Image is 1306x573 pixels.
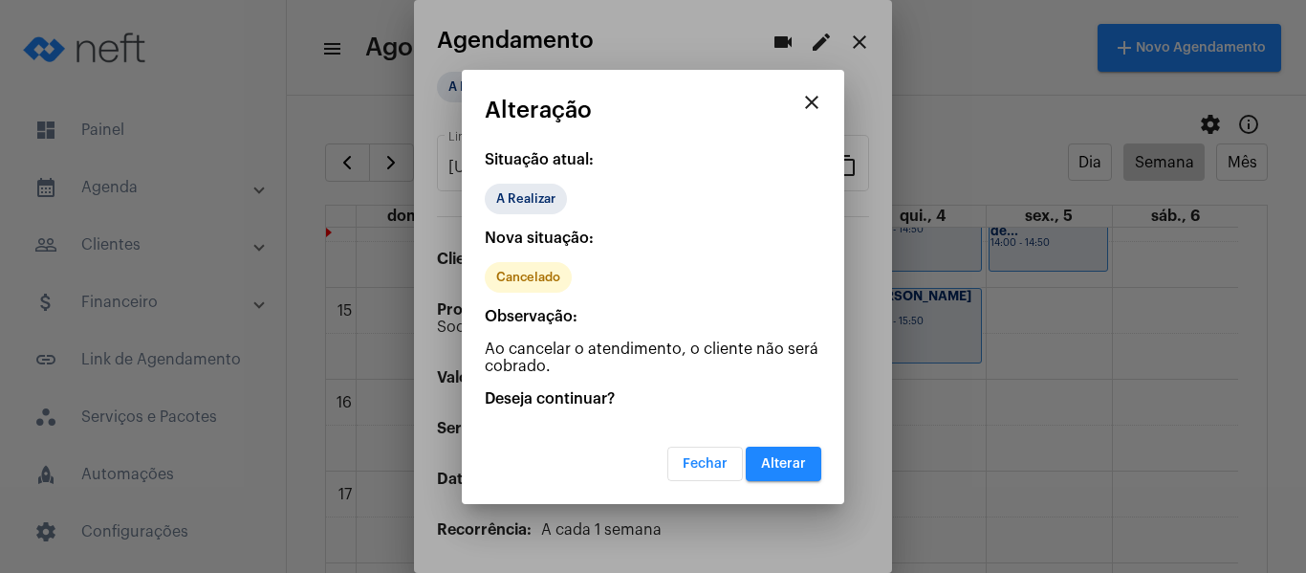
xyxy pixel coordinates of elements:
span: Alteração [485,98,592,122]
p: Ao cancelar o atendimento, o cliente não será cobrado. [485,341,821,375]
span: Alterar [761,457,806,471]
mat-icon: close [800,91,823,114]
mat-chip: Cancelado [485,262,572,293]
p: Observação: [485,308,821,325]
p: Situação atual: [485,151,821,168]
button: Alterar [746,447,821,481]
p: Nova situação: [485,230,821,247]
mat-chip: A Realizar [485,184,567,214]
button: Fechar [667,447,743,481]
span: Fechar [683,457,728,471]
p: Deseja continuar? [485,390,821,408]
